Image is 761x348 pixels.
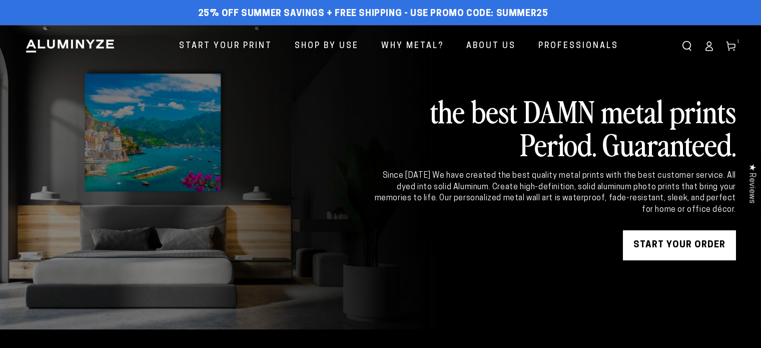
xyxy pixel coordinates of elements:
span: Shop By Use [295,39,359,54]
a: About Us [459,33,523,60]
h2: the best DAMN metal prints Period. Guaranteed. [373,94,736,160]
a: START YOUR Order [623,230,736,260]
div: Click to open Judge.me floating reviews tab [742,156,761,211]
span: 1 [737,38,740,45]
a: Start Your Print [172,33,280,60]
span: Why Metal? [381,39,444,54]
a: Shop By Use [287,33,366,60]
span: Start Your Print [179,39,272,54]
summary: Search our site [676,35,698,57]
span: Professionals [538,39,618,54]
span: About Us [466,39,516,54]
img: Aluminyze [25,39,115,54]
span: 25% off Summer Savings + Free Shipping - Use Promo Code: SUMMER25 [198,9,548,20]
div: Since [DATE] We have created the best quality metal prints with the best customer service. All dy... [373,170,736,215]
a: Why Metal? [374,33,451,60]
a: Professionals [531,33,626,60]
